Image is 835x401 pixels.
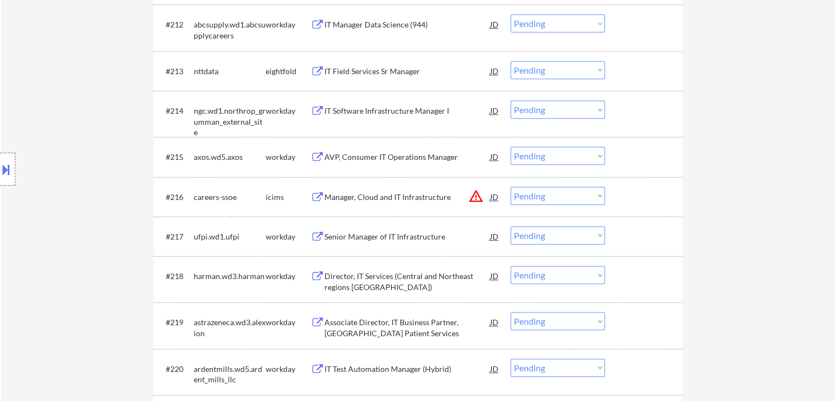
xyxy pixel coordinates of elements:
[194,231,266,242] div: ufpi.wd1.ufpi
[324,364,490,375] div: IT Test Automation Manager (Hybrid)
[324,66,490,77] div: IT Field Services Sr Manager
[489,187,500,207] div: JD
[489,14,500,34] div: JD
[166,271,185,282] div: #218
[166,364,185,375] div: #220
[266,364,311,375] div: workday
[266,152,311,163] div: workday
[266,19,311,30] div: workday
[266,192,311,203] div: icims
[489,147,500,166] div: JD
[489,359,500,378] div: JD
[489,226,500,246] div: JD
[166,317,185,328] div: #219
[194,66,266,77] div: nttdata
[324,105,490,116] div: IT Software Infrastructure Manager I
[266,66,311,77] div: eightfold
[194,271,266,282] div: harman.wd3.harman
[194,364,266,385] div: ardentmills.wd5.ardent_mills_llc
[489,312,500,332] div: JD
[194,192,266,203] div: careers-ssoe
[266,105,311,116] div: workday
[324,271,490,292] div: Director, IT Services (Central and Northeast regions [GEOGRAPHIC_DATA])
[324,192,490,203] div: Manager, Cloud and IT Infrastructure
[266,231,311,242] div: workday
[324,152,490,163] div: AVP, Consumer IT Operations Manager
[166,66,185,77] div: #213
[194,19,266,41] div: abcsupply.wd1.abcsupplycareers
[266,271,311,282] div: workday
[489,61,500,81] div: JD
[489,101,500,120] div: JD
[468,188,484,204] button: warning_amber
[194,317,266,338] div: astrazeneca.wd3.alexion
[324,317,490,338] div: Associate Director, IT Business Partner, [GEOGRAPHIC_DATA] Patient Services
[489,266,500,286] div: JD
[194,105,266,138] div: ngc.wd1.northrop_grumman_external_site
[266,317,311,328] div: workday
[324,19,490,30] div: IT Manager Data Science (944)
[194,152,266,163] div: axos.wd5.axos
[324,231,490,242] div: Senior Manager of IT Infrastructure
[166,19,185,30] div: #212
